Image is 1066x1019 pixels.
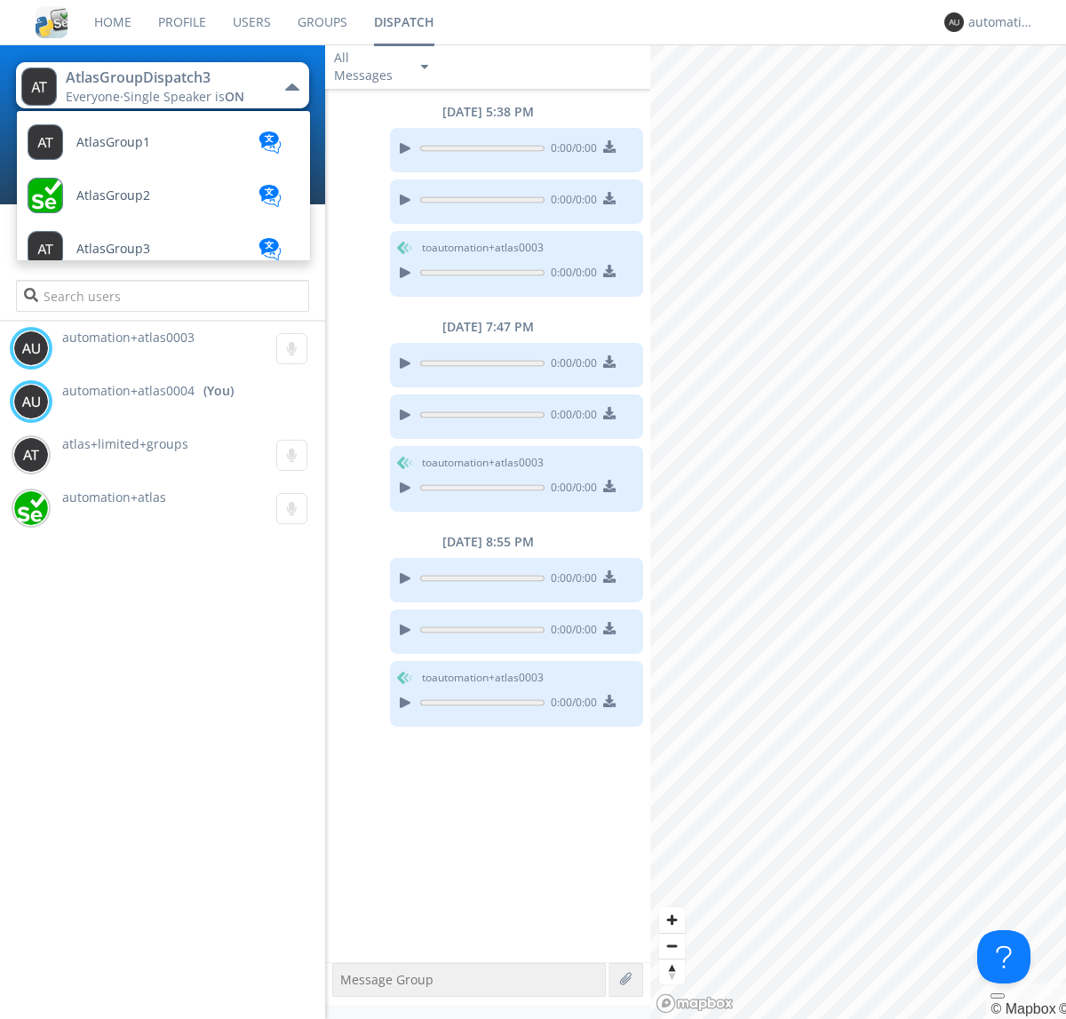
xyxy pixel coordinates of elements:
[659,934,685,959] span: Zoom out
[36,6,68,38] img: cddb5a64eb264b2086981ab96f4c1ba7
[545,140,597,160] span: 0:00 / 0:00
[545,570,597,590] span: 0:00 / 0:00
[659,959,685,984] span: Reset bearing to north
[62,329,195,346] span: automation+atlas0003
[659,933,685,959] button: Zoom out
[603,140,616,153] img: download media button
[13,437,49,473] img: 373638.png
[603,407,616,419] img: download media button
[422,670,544,686] span: to automation+atlas0003
[421,65,428,69] img: caret-down-sm.svg
[603,480,616,492] img: download media button
[603,265,616,277] img: download media button
[422,240,544,256] span: to automation+atlas0003
[257,131,283,154] img: translation-blue.svg
[545,355,597,375] span: 0:00 / 0:00
[76,243,150,256] span: AtlasGroup3
[66,68,266,88] div: AtlasGroupDispatch3
[16,110,311,261] ul: AtlasGroupDispatch3Everyone·Single Speaker isON
[659,907,685,933] button: Zoom in
[659,959,685,984] button: Reset bearing to north
[325,103,650,121] div: [DATE] 5:38 PM
[13,490,49,526] img: d2d01cd9b4174d08988066c6d424eccd
[13,384,49,419] img: 373638.png
[603,622,616,634] img: download media button
[16,62,308,108] button: AtlasGroupDispatch3Everyone·Single Speaker isON
[603,355,616,368] img: download media button
[16,280,308,312] input: Search users
[334,49,405,84] div: All Messages
[62,489,166,506] span: automation+atlas
[944,12,964,32] img: 373638.png
[203,382,234,400] div: (You)
[325,533,650,551] div: [DATE] 8:55 PM
[66,88,266,106] div: Everyone ·
[545,622,597,641] span: 0:00 / 0:00
[123,88,244,105] span: Single Speaker is
[545,480,597,499] span: 0:00 / 0:00
[545,265,597,284] span: 0:00 / 0:00
[257,238,283,260] img: translation-blue.svg
[545,192,597,211] span: 0:00 / 0:00
[325,318,650,336] div: [DATE] 7:47 PM
[76,189,150,203] span: AtlasGroup2
[603,695,616,707] img: download media button
[990,1001,1055,1016] a: Mapbox
[603,570,616,583] img: download media button
[62,382,195,400] span: automation+atlas0004
[21,68,57,106] img: 373638.png
[977,930,1030,983] iframe: Toggle Customer Support
[13,330,49,366] img: 373638.png
[225,88,244,105] span: ON
[422,455,544,471] span: to automation+atlas0003
[990,993,1005,999] button: Toggle attribution
[545,695,597,714] span: 0:00 / 0:00
[76,136,150,149] span: AtlasGroup1
[62,435,188,452] span: atlas+limited+groups
[968,13,1035,31] div: automation+atlas0004
[603,192,616,204] img: download media button
[257,185,283,207] img: translation-blue.svg
[656,993,734,1014] a: Mapbox logo
[545,407,597,426] span: 0:00 / 0:00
